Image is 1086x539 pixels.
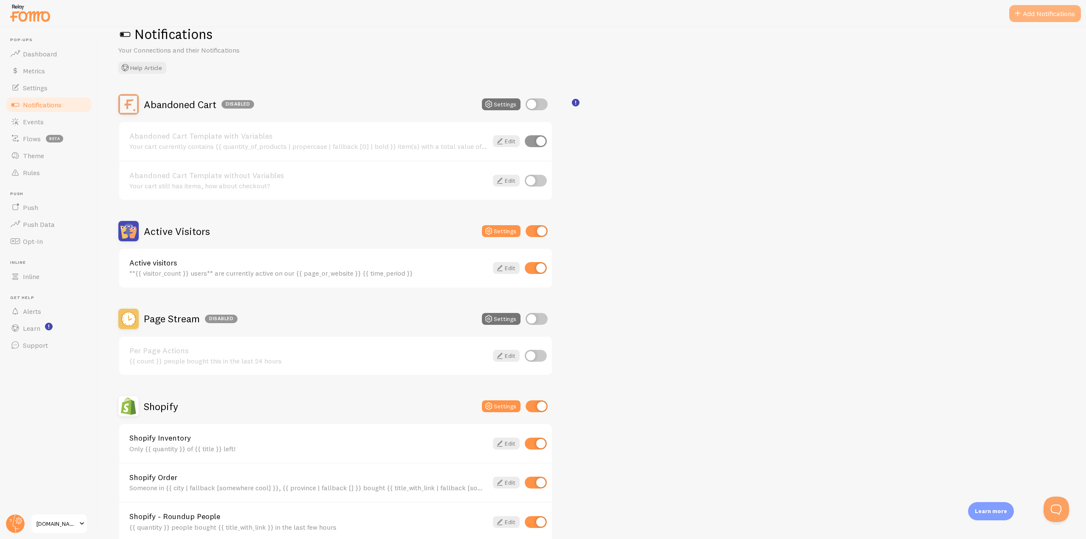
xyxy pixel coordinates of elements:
[493,438,520,450] a: Edit
[5,337,92,354] a: Support
[5,320,92,337] a: Learn
[45,323,53,330] svg: <p>Watch New Feature Tutorials!</p>
[23,134,41,143] span: Flows
[23,50,57,58] span: Dashboard
[5,130,92,147] a: Flows beta
[23,203,38,212] span: Push
[118,45,322,55] p: Your Connections and their Notifications
[9,2,51,24] img: fomo-relay-logo-orange.svg
[1044,497,1069,522] iframe: Help Scout Beacon - Open
[23,237,43,246] span: Opt-In
[31,514,88,534] a: [DOMAIN_NAME]
[129,474,488,481] a: Shopify Order
[129,172,488,179] a: Abandoned Cart Template without Variables
[144,225,210,238] h2: Active Visitors
[144,98,254,111] h2: Abandoned Cart
[10,260,92,265] span: Inline
[968,502,1014,520] div: Learn more
[23,84,48,92] span: Settings
[221,100,254,109] div: Disabled
[5,62,92,79] a: Metrics
[46,135,63,142] span: beta
[10,37,92,43] span: Pop-ups
[5,113,92,130] a: Events
[129,259,488,267] a: Active visitors
[482,313,521,325] button: Settings
[493,477,520,489] a: Edit
[493,262,520,274] a: Edit
[482,225,521,237] button: Settings
[23,272,39,281] span: Inline
[5,268,92,285] a: Inline
[144,400,178,413] h2: Shopify
[129,523,488,531] div: {{ quantity }} people bought {{ title_with_link }} in the last few hours
[118,221,139,241] img: Active Visitors
[482,400,521,412] button: Settings
[129,132,488,140] a: Abandoned Cart Template with Variables
[129,182,488,190] div: Your cart still has items, how about checkout?
[129,445,488,452] div: Only {{ quantity }} of {{ title }} left!
[493,350,520,362] a: Edit
[5,79,92,96] a: Settings
[493,135,520,147] a: Edit
[5,233,92,250] a: Opt-In
[5,199,92,216] a: Push
[36,519,77,529] span: [DOMAIN_NAME]
[129,142,488,150] div: Your cart currently contains {{ quantity_of_products | propercase | fallback [0] | bold }} item(s...
[493,175,520,187] a: Edit
[118,25,1066,43] h1: Notifications
[23,324,40,332] span: Learn
[118,62,166,74] button: Help Article
[5,147,92,164] a: Theme
[5,45,92,62] a: Dashboard
[5,96,92,113] a: Notifications
[5,216,92,233] a: Push Data
[23,168,40,177] span: Rules
[975,507,1007,515] p: Learn more
[23,117,44,126] span: Events
[129,357,488,365] div: {{ count }} people bought this in the last 24 hours
[23,67,45,75] span: Metrics
[205,315,238,323] div: Disabled
[23,307,41,316] span: Alerts
[23,341,48,349] span: Support
[118,94,139,115] img: Abandoned Cart
[5,164,92,181] a: Rules
[129,347,488,355] a: Per Page Actions
[118,309,139,329] img: Page Stream
[23,220,55,229] span: Push Data
[23,151,44,160] span: Theme
[493,516,520,528] a: Edit
[118,396,139,416] img: Shopify
[129,484,488,492] div: Someone in {{ city | fallback [somewhere cool] }}, {{ province | fallback [] }} bought {{ title_w...
[129,513,488,520] a: Shopify - Roundup People
[23,101,62,109] span: Notifications
[144,312,238,325] h2: Page Stream
[10,191,92,197] span: Push
[10,295,92,301] span: Get Help
[482,98,521,110] button: Settings
[5,303,92,320] a: Alerts
[572,99,579,106] svg: <p>🛍️ For Shopify Users</p><p>To use the <strong>Abandoned Cart with Variables</strong> template,...
[129,434,488,442] a: Shopify Inventory
[129,269,488,277] div: **{{ visitor_count }} users** are currently active on our {{ page_or_website }} {{ time_period }}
